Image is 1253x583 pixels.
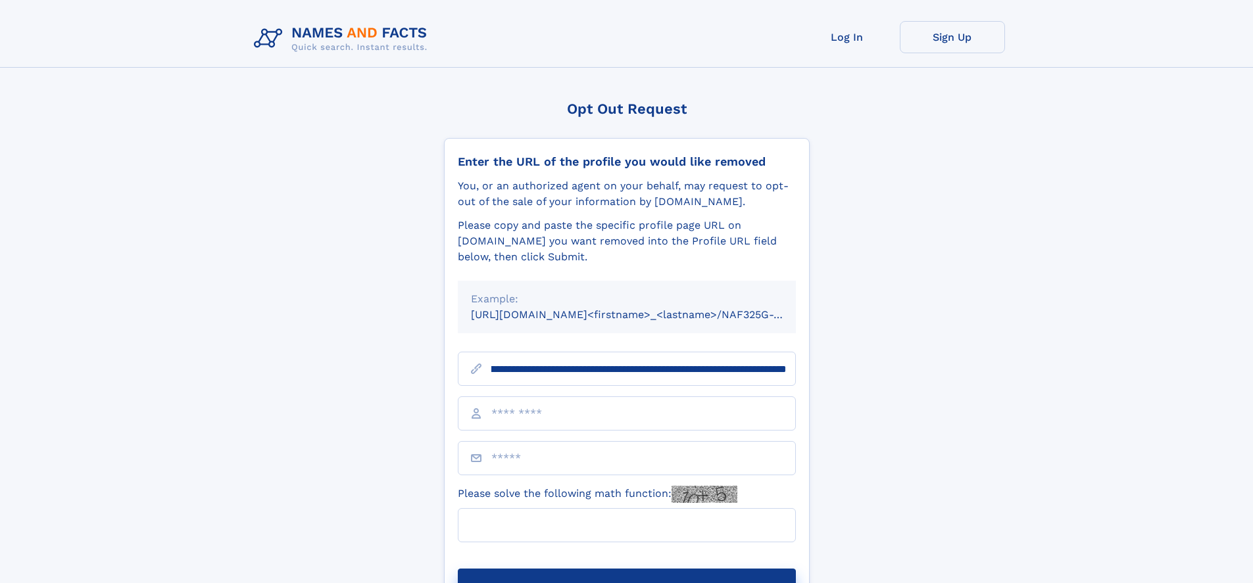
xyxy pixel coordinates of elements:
[900,21,1005,53] a: Sign Up
[249,21,438,57] img: Logo Names and Facts
[458,218,796,265] div: Please copy and paste the specific profile page URL on [DOMAIN_NAME] you want removed into the Pr...
[471,308,821,321] small: [URL][DOMAIN_NAME]<firstname>_<lastname>/NAF325G-xxxxxxxx
[795,21,900,53] a: Log In
[458,486,737,503] label: Please solve the following math function:
[458,178,796,210] div: You, or an authorized agent on your behalf, may request to opt-out of the sale of your informatio...
[458,154,796,169] div: Enter the URL of the profile you would like removed
[444,101,810,117] div: Opt Out Request
[471,291,783,307] div: Example:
